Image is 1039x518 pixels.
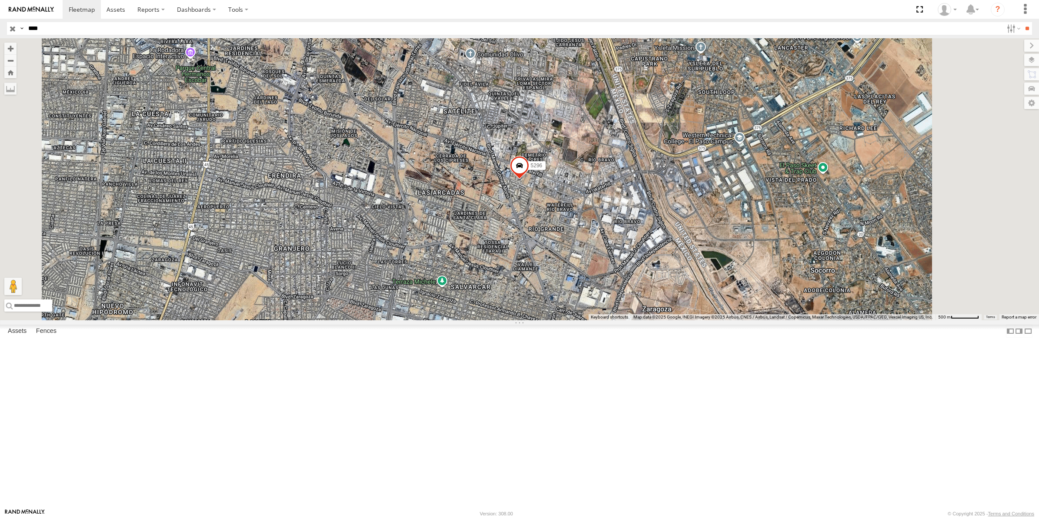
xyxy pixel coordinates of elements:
div: Version: 308.00 [480,511,513,516]
span: Map data ©2025 Google, INEGI Imagery ©2025 Airbus, CNES / Airbus, Landsat / Copernicus, Maxar Tec... [633,315,933,319]
label: Map Settings [1024,97,1039,109]
label: Dock Summary Table to the Left [1006,325,1015,337]
button: Drag Pegman onto the map to open Street View [4,278,22,295]
button: Keyboard shortcuts [591,314,628,320]
a: Terms (opens in new tab) [986,315,995,319]
label: Dock Summary Table to the Right [1015,325,1023,337]
a: Report a map error [1002,315,1036,319]
label: Search Filter Options [1003,22,1022,35]
button: Zoom in [4,43,17,54]
i: ? [991,3,1005,17]
a: Visit our Website [5,509,45,518]
div: © Copyright 2025 - [948,511,1034,516]
button: Map Scale: 500 m per 61 pixels [936,314,982,320]
button: Zoom Home [4,66,17,78]
span: 5296 [531,163,543,169]
label: Assets [3,325,31,337]
div: Roberto Garcia [935,3,960,16]
label: Hide Summary Table [1024,325,1032,337]
button: Zoom out [4,54,17,66]
span: 500 m [938,315,951,319]
label: Search Query [18,22,25,35]
a: Terms and Conditions [988,511,1034,516]
img: rand-logo.svg [9,7,54,13]
label: Fences [32,325,61,337]
label: Measure [4,83,17,95]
